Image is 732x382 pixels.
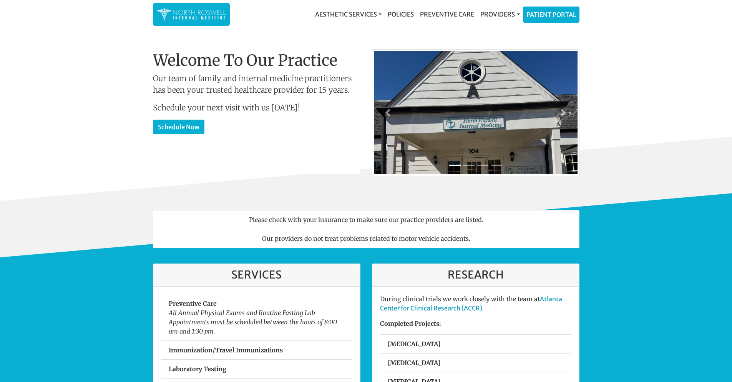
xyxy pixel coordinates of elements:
a: Patient Portal [523,7,579,22]
h1: Welcome To Our Practice [153,51,360,70]
strong: Immunization/Travel Immunizations [169,346,283,354]
li: Our providers do not treat problems related to motor vehicle accidents. [153,229,579,248]
a: Schedule Now [153,120,204,134]
li: Please check with your insurance to make sure our practice providers are listed. [153,210,579,229]
h3: Services [161,269,352,282]
strong: Laboratory Testing [169,365,226,373]
strong: Completed Projects: [380,320,441,327]
a: Atlanta Center for Clinical Research (ACCR) [380,295,562,312]
p: Schedule your next visit with us [DATE]! [153,102,360,113]
em: All Annual Physical Exams and Routine Fasting Lab Appointments must be scheduled between the hour... [169,309,337,335]
img: North Roswell Internal Medicine [157,7,226,22]
h3: Research [380,269,571,282]
p: Our team of family and internal medicine practitioners has been your trusted healthcare provider ... [153,73,360,96]
a: Policies [385,7,417,22]
a: Preventive Care [417,7,477,22]
strong: [MEDICAL_DATA] [388,359,440,367]
strong: Preventive Care [169,300,217,307]
p: During clinical trials we work closely with the team at . [380,294,571,313]
a: Providers [477,7,523,22]
a: Aesthetic Services [312,7,385,22]
strong: [MEDICAL_DATA] [388,340,440,348]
